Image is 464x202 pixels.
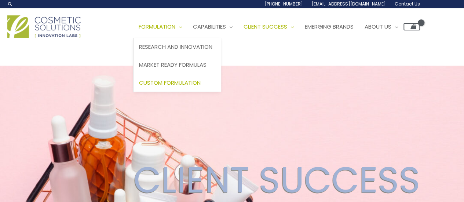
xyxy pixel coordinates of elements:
[128,16,420,38] nav: Site Navigation
[299,16,359,38] a: Emerging Brands
[193,23,226,30] span: Capabilities
[305,23,354,30] span: Emerging Brands
[139,23,175,30] span: Formulation
[403,23,420,30] a: View Shopping Cart, empty
[312,1,386,7] span: [EMAIL_ADDRESS][DOMAIN_NAME]
[365,23,391,30] span: About Us
[134,38,221,56] a: Research and Innovation
[134,56,221,74] a: Market Ready Formulas
[187,16,238,38] a: Capabilities
[7,1,13,7] a: Search icon link
[133,16,187,38] a: Formulation
[265,1,303,7] span: [PHONE_NUMBER]
[139,79,201,87] span: Custom Formulation
[139,43,212,51] span: Research and Innovation
[359,16,403,38] a: About Us
[139,61,207,69] span: Market Ready Formulas
[238,16,299,38] a: Client Success
[134,74,221,92] a: Custom Formulation
[395,1,420,7] span: Contact Us
[244,23,287,30] span: Client Success
[134,158,420,202] h2: CLIENT SUCCESS
[7,15,81,38] img: Cosmetic Solutions Logo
